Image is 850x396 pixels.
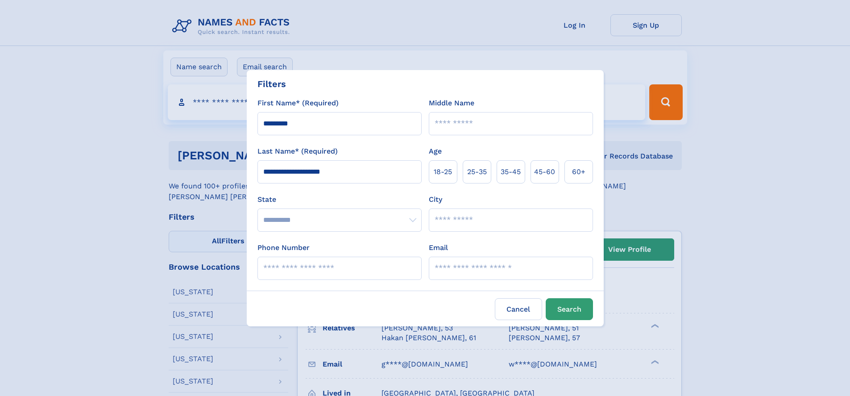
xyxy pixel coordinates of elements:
[572,167,585,177] span: 60+
[257,242,310,253] label: Phone Number
[257,194,422,205] label: State
[534,167,555,177] span: 45‑60
[429,98,474,108] label: Middle Name
[429,194,442,205] label: City
[546,298,593,320] button: Search
[257,98,339,108] label: First Name* (Required)
[429,146,442,157] label: Age
[467,167,487,177] span: 25‑35
[501,167,521,177] span: 35‑45
[429,242,448,253] label: Email
[434,167,452,177] span: 18‑25
[257,77,286,91] div: Filters
[257,146,338,157] label: Last Name* (Required)
[495,298,542,320] label: Cancel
